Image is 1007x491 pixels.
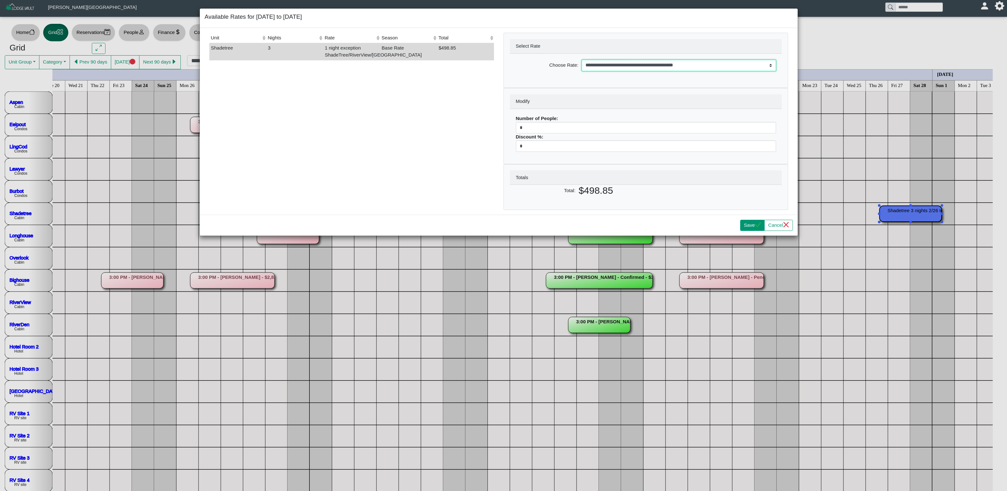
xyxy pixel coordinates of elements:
svg: x [783,222,789,228]
button: Cancelx [764,220,793,231]
div: Modify [510,94,782,109]
svg: check [755,222,761,228]
div: Select Rate [510,39,782,54]
td: $498.85 [437,43,494,60]
label: Choose Rate: [514,60,580,71]
div: Season [382,34,432,42]
div: Unit [211,34,262,42]
b: Number of People: [516,116,558,121]
h2: $498.85 [578,185,782,196]
div: Nights [268,34,319,42]
div: Totals [510,170,782,185]
b: Discount %: [516,134,544,139]
h5: Available Rates for [DATE] to [DATE] [205,13,302,21]
div: Total [438,34,490,42]
td: Shadetree [209,43,266,60]
div: Rate [325,34,375,42]
td: 1 night exception ShadeTree/RiverView/[GEOGRAPHIC_DATA] [323,43,380,60]
button: Savecheck [740,220,765,231]
td: Base Rate [380,43,437,60]
td: 3 [266,43,323,60]
label: Total: [508,185,577,199]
